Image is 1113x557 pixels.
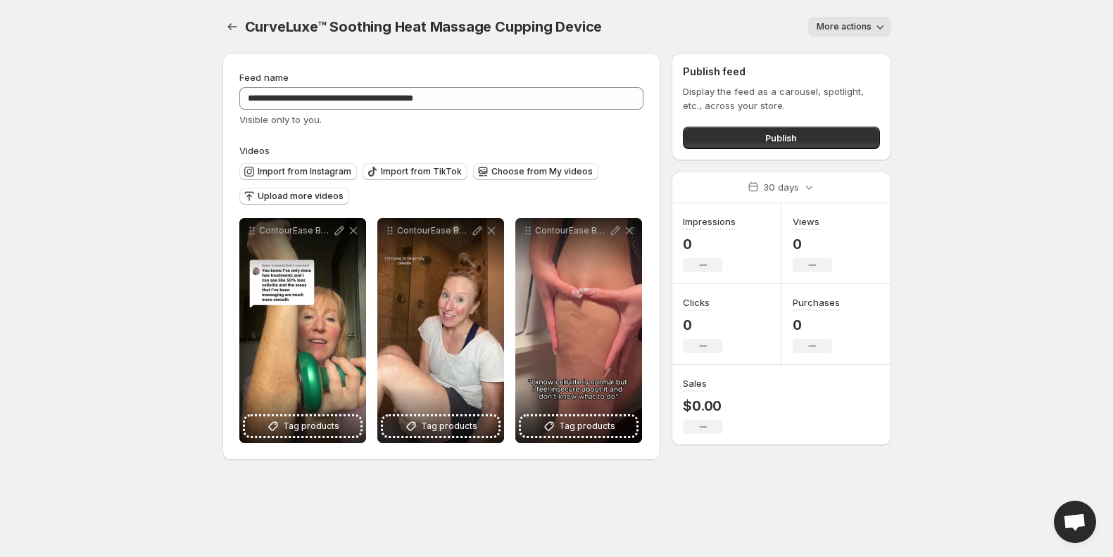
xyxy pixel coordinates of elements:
[377,218,504,443] div: ContourEase Body Sculptor HavenGlowio 1Tag products
[245,416,360,436] button: Tag products
[1054,501,1096,543] a: Open chat
[683,127,879,149] button: Publish
[363,163,467,180] button: Import from TikTok
[793,236,832,252] p: 0
[683,316,722,333] p: 0
[258,166,351,177] span: Import from Instagram
[515,218,642,443] div: ContourEase Body Sculptor HavenGlowio 2Tag products
[222,17,242,37] button: Settings
[559,419,615,433] span: Tag products
[683,65,879,79] h2: Publish feed
[793,316,840,333] p: 0
[239,145,270,156] span: Videos
[683,397,722,414] p: $0.00
[683,295,710,309] h3: Clicks
[239,72,289,83] span: Feed name
[239,218,366,443] div: ContourEase Body Sculptor HavenGlowioTag products
[683,215,736,229] h3: Impressions
[239,114,322,125] span: Visible only to you.
[245,18,603,35] span: CurveLuxe™ Soothing Heat Massage Cupping Device
[473,163,598,180] button: Choose from My videos
[381,166,462,177] span: Import from TikTok
[283,419,339,433] span: Tag products
[765,131,797,145] span: Publish
[421,419,477,433] span: Tag products
[683,376,707,390] h3: Sales
[808,17,891,37] button: More actions
[683,84,879,113] p: Display the feed as a carousel, spotlight, etc., across your store.
[397,225,470,236] p: ContourEase Body Sculptor HavenGlowio 1
[521,416,636,436] button: Tag products
[535,225,608,236] p: ContourEase Body Sculptor HavenGlowio 2
[491,166,593,177] span: Choose from My videos
[793,295,840,309] h3: Purchases
[259,225,332,236] p: ContourEase Body Sculptor HavenGlowio
[683,236,736,252] p: 0
[239,163,357,180] button: Import from Instagram
[239,188,349,205] button: Upload more videos
[763,180,799,194] p: 30 days
[258,191,344,202] span: Upload more videos
[793,215,819,229] h3: Views
[383,416,498,436] button: Tag products
[817,21,872,32] span: More actions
